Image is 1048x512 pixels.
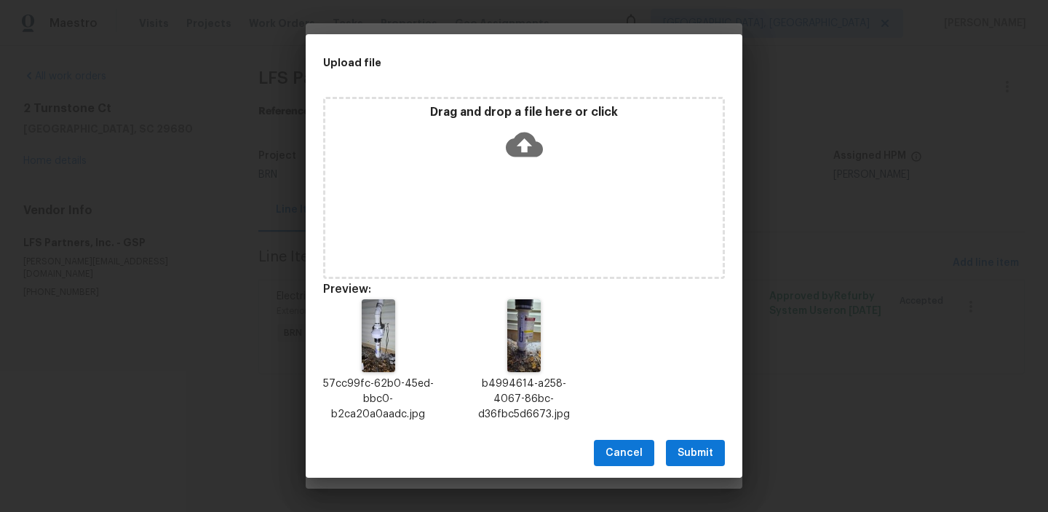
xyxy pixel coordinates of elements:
[323,55,659,71] h2: Upload file
[666,440,725,467] button: Submit
[362,299,395,372] img: 2Q==
[469,377,579,422] p: b4994614-a258-4067-86bc-d36fbc5d6673.jpg
[678,444,713,462] span: Submit
[507,299,541,372] img: 9k=
[323,377,434,422] p: 57cc99fc-62b0-45ed-bbc0-b2ca20a0aadc.jpg
[594,440,654,467] button: Cancel
[606,444,643,462] span: Cancel
[325,105,723,120] p: Drag and drop a file here or click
